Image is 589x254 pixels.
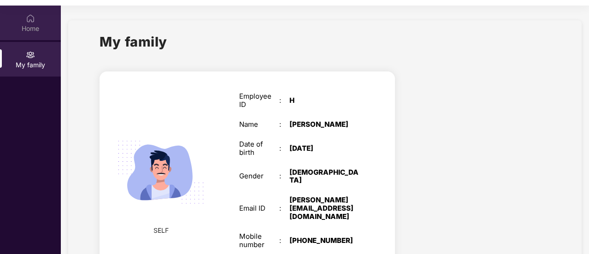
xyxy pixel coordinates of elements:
[239,120,279,129] div: Name
[289,120,359,129] div: [PERSON_NAME]
[279,96,289,105] div: :
[279,144,289,153] div: :
[107,119,214,225] img: svg+xml;base64,PHN2ZyB4bWxucz0iaHR0cDovL3d3dy53My5vcmcvMjAwMC9zdmciIHdpZHRoPSIyMjQiIGhlaWdodD0iMT...
[279,120,289,129] div: :
[279,204,289,213] div: :
[26,50,35,59] img: svg+xml;base64,PHN2ZyB3aWR0aD0iMjAiIGhlaWdodD0iMjAiIHZpZXdCb3g9IjAgMCAyMCAyMCIgZmlsbD0ibm9uZSIgeG...
[239,172,279,180] div: Gender
[289,96,359,105] div: H
[239,92,279,109] div: Employee ID
[239,140,279,157] div: Date of birth
[289,196,359,221] div: [PERSON_NAME][EMAIL_ADDRESS][DOMAIN_NAME]
[239,204,279,213] div: Email ID
[239,232,279,249] div: Mobile number
[100,31,167,52] h1: My family
[26,14,35,23] img: svg+xml;base64,PHN2ZyBpZD0iSG9tZSIgeG1sbnM9Imh0dHA6Ly93d3cudzMub3JnLzIwMDAvc3ZnIiB3aWR0aD0iMjAiIG...
[279,172,289,180] div: :
[279,236,289,245] div: :
[289,236,359,245] div: [PHONE_NUMBER]
[289,144,359,153] div: [DATE]
[153,225,169,236] span: SELF
[289,168,359,185] div: [DEMOGRAPHIC_DATA]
